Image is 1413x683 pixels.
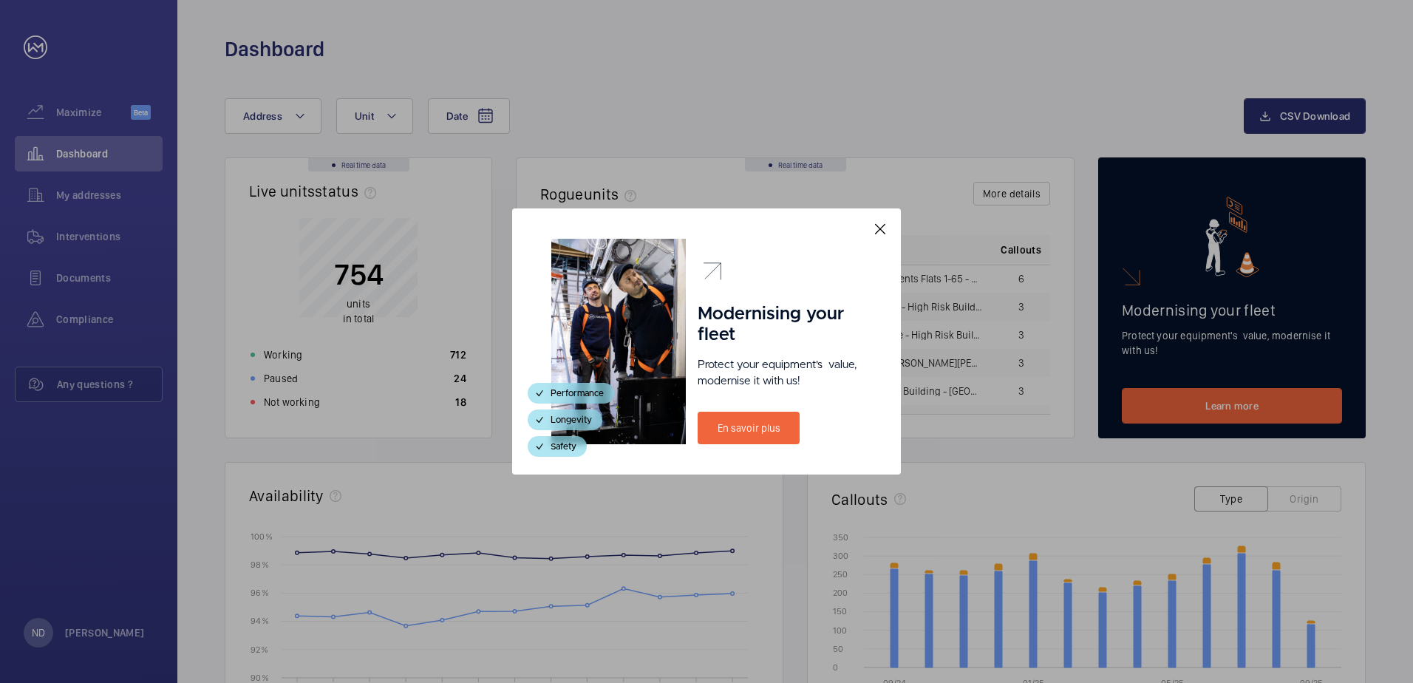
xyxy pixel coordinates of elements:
[698,412,800,444] a: En savoir plus
[698,304,862,345] h1: Modernising your fleet
[698,357,862,390] p: Protect your equipment's value, modernise it with us!
[528,410,602,430] div: Longevity
[528,383,614,404] div: Performance
[528,436,587,457] div: Safety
